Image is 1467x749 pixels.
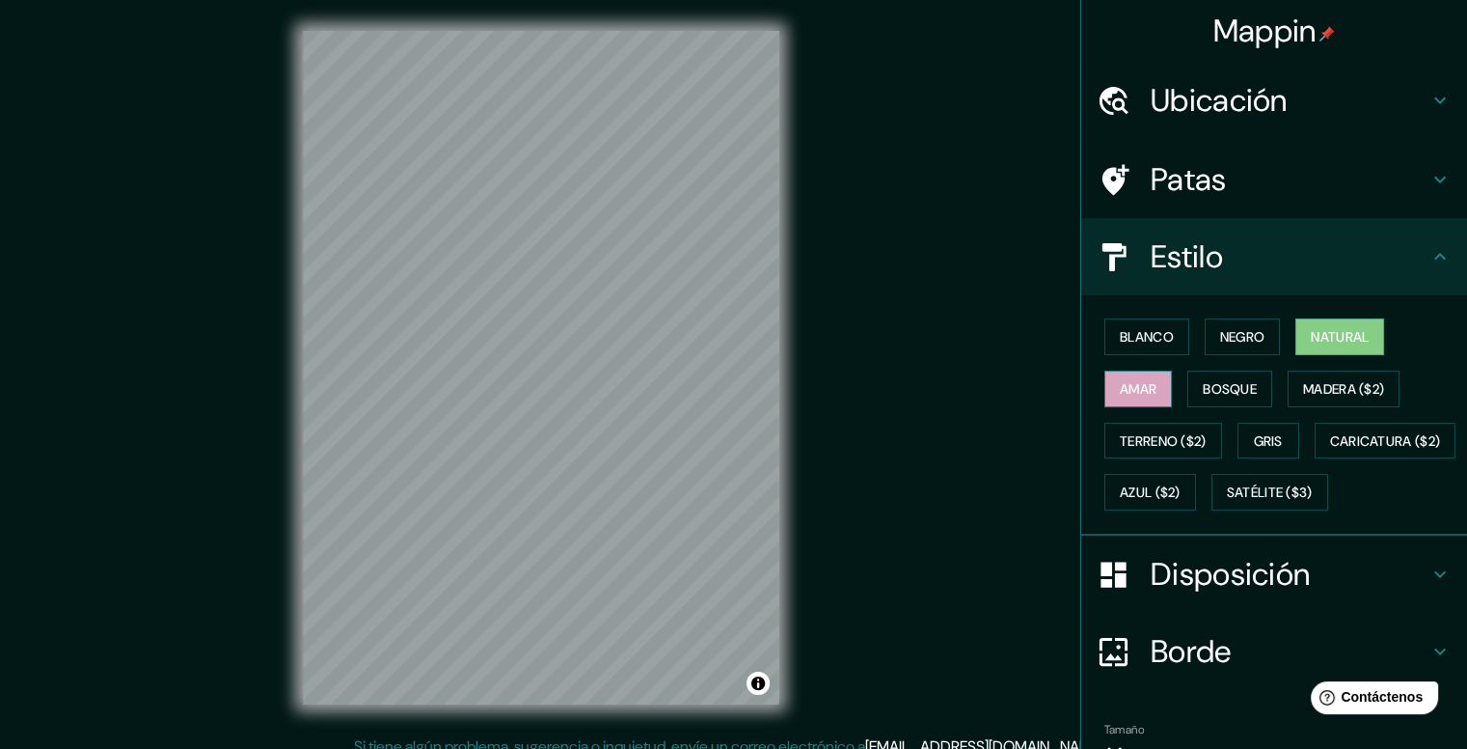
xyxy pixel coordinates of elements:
div: Patas [1081,141,1467,218]
font: Tamaño [1104,722,1144,737]
button: Activar o desactivar atribución [747,672,770,695]
font: Mappin [1213,11,1317,51]
button: Terreno ($2) [1104,423,1222,459]
font: Patas [1151,159,1227,200]
font: Caricatura ($2) [1330,432,1441,450]
button: Gris [1237,423,1299,459]
button: Natural [1295,319,1384,355]
canvas: Mapa [303,31,779,705]
button: Negro [1205,319,1281,355]
button: Satélite ($3) [1211,474,1328,511]
img: pin-icon.png [1319,26,1335,42]
button: Madera ($2) [1288,371,1399,407]
font: Natural [1311,328,1369,346]
button: Bosque [1187,371,1272,407]
font: Blanco [1120,328,1174,346]
div: Estilo [1081,218,1467,295]
font: Borde [1151,631,1232,672]
font: Terreno ($2) [1120,432,1207,450]
font: Azul ($2) [1120,485,1181,502]
font: Estilo [1151,236,1223,277]
font: Gris [1254,432,1283,450]
font: Madera ($2) [1303,380,1384,398]
button: Blanco [1104,319,1189,355]
div: Disposición [1081,536,1467,613]
iframe: Lanzador de widgets de ayuda [1295,674,1446,728]
font: Ubicación [1151,80,1288,121]
font: Satélite ($3) [1227,485,1313,502]
font: Bosque [1203,380,1257,398]
div: Borde [1081,613,1467,690]
font: Amar [1120,380,1156,398]
div: Ubicación [1081,62,1467,139]
font: Negro [1220,328,1265,346]
button: Azul ($2) [1104,474,1196,511]
font: Disposición [1151,554,1310,595]
button: Amar [1104,371,1172,407]
button: Caricatura ($2) [1315,423,1456,459]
